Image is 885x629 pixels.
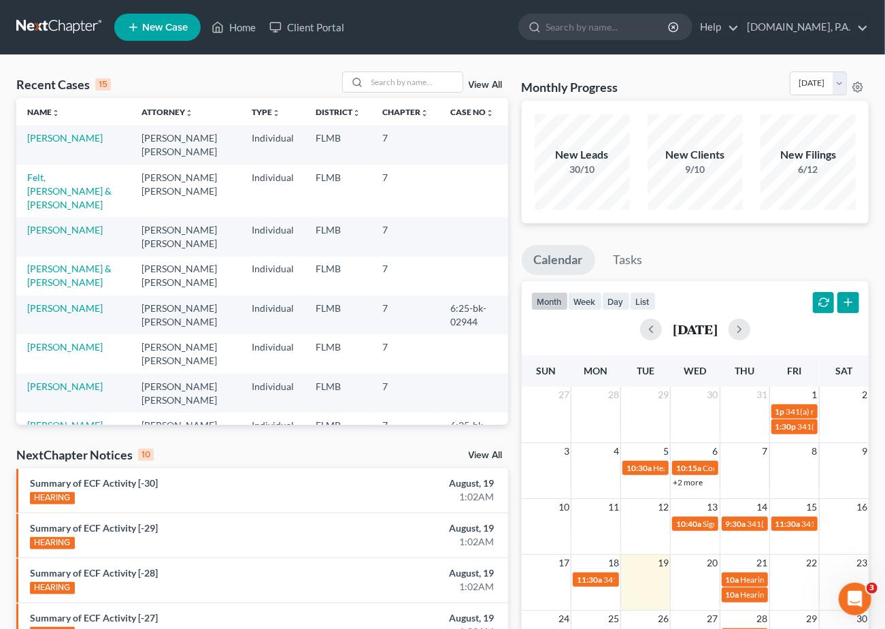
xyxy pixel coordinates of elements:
a: [PERSON_NAME] [27,419,103,431]
i: unfold_more [185,109,193,117]
span: 21 [756,555,769,571]
div: HEARING [30,492,75,504]
button: day [602,292,630,310]
span: 24 [557,611,571,627]
span: 5 [662,443,670,459]
a: [PERSON_NAME] & [PERSON_NAME] [27,263,112,288]
a: View All [469,80,503,90]
span: 11:30a [577,575,602,585]
span: 341(a) meeting [603,575,657,585]
td: 7 [371,374,439,413]
td: 6:25-bk-02944 [439,295,508,334]
td: [PERSON_NAME] [PERSON_NAME] [131,125,240,164]
span: 6 [712,443,720,459]
span: 341(a) meeting [802,519,856,529]
div: Recent Cases [16,76,111,93]
span: 341(a) meeting [786,406,840,417]
span: Sat [835,365,852,376]
span: 26 [656,611,670,627]
span: 10:30a [627,463,652,473]
span: 25 [607,611,620,627]
td: Individual [241,334,305,373]
input: Search by name... [367,72,463,92]
td: [PERSON_NAME] [PERSON_NAME] [131,217,240,256]
td: Individual [241,257,305,295]
td: FLMB [305,217,371,256]
div: New Clients [648,147,743,163]
span: Hearing [741,590,769,600]
a: Summary of ECF Activity [-29] [30,522,158,534]
span: New Case [142,22,188,33]
td: FLMB [305,165,371,217]
span: Hearing [741,575,769,585]
a: Calendar [522,245,595,275]
span: 7 [761,443,769,459]
td: 7 [371,125,439,164]
h2: [DATE] [673,322,718,336]
span: Thu [735,365,754,376]
a: Nameunfold_more [27,107,60,117]
h3: Monthly Progress [522,79,618,95]
span: Hearing [653,463,682,473]
i: unfold_more [52,109,60,117]
span: 31 [756,387,769,403]
td: 6:25-bk-04273 [439,413,508,451]
span: 16 [855,499,869,515]
span: 14 [756,499,769,515]
td: 7 [371,217,439,256]
span: 10 [557,499,571,515]
span: Sun [537,365,556,376]
span: 22 [805,555,819,571]
iframe: Intercom live chat [839,583,871,615]
td: [PERSON_NAME] [PERSON_NAME] [131,165,240,217]
div: 6/12 [761,163,856,176]
td: 7 [371,295,439,334]
td: 7 [371,257,439,295]
div: 9/10 [648,163,743,176]
button: month [531,292,568,310]
i: unfold_more [486,109,494,117]
a: Typeunfold_more [252,107,280,117]
a: Summary of ECF Activity [-30] [30,477,158,489]
span: 4 [612,443,620,459]
span: 29 [656,387,670,403]
span: 18 [607,555,620,571]
span: 27 [706,611,720,627]
span: 23 [855,555,869,571]
span: 3 [867,583,878,594]
span: 10:15a [676,463,701,473]
td: Individual [241,413,305,451]
a: Tasks [601,245,655,275]
span: 13 [706,499,720,515]
td: [PERSON_NAME] [PERSON_NAME] [131,295,240,334]
span: 30 [706,387,720,403]
span: 19 [656,555,670,571]
a: Summary of ECF Activity [-28] [30,567,158,579]
td: [PERSON_NAME] [PERSON_NAME] [131,413,240,451]
td: Individual [241,295,305,334]
div: New Filings [761,147,856,163]
td: Individual [241,217,305,256]
span: 28 [756,611,769,627]
a: View All [469,451,503,460]
a: [PERSON_NAME] [27,341,103,353]
td: [PERSON_NAME] [PERSON_NAME] [131,374,240,413]
span: 1 [811,387,819,403]
td: 7 [371,165,439,217]
span: 10a [726,590,739,600]
a: Attorneyunfold_more [141,107,193,117]
a: Summary of ECF Activity [-27] [30,612,158,624]
div: 1:02AM [348,535,494,549]
span: 341(a) meeting [748,519,801,529]
div: 15 [95,78,111,91]
a: [PERSON_NAME] [27,302,103,314]
td: FLMB [305,295,371,334]
span: 20 [706,555,720,571]
span: 341(a) meeting [798,421,852,432]
i: unfold_more [272,109,280,117]
span: 3 [563,443,571,459]
div: 30/10 [535,163,630,176]
td: 7 [371,334,439,373]
a: Help [693,15,739,39]
div: August, 19 [348,566,494,580]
